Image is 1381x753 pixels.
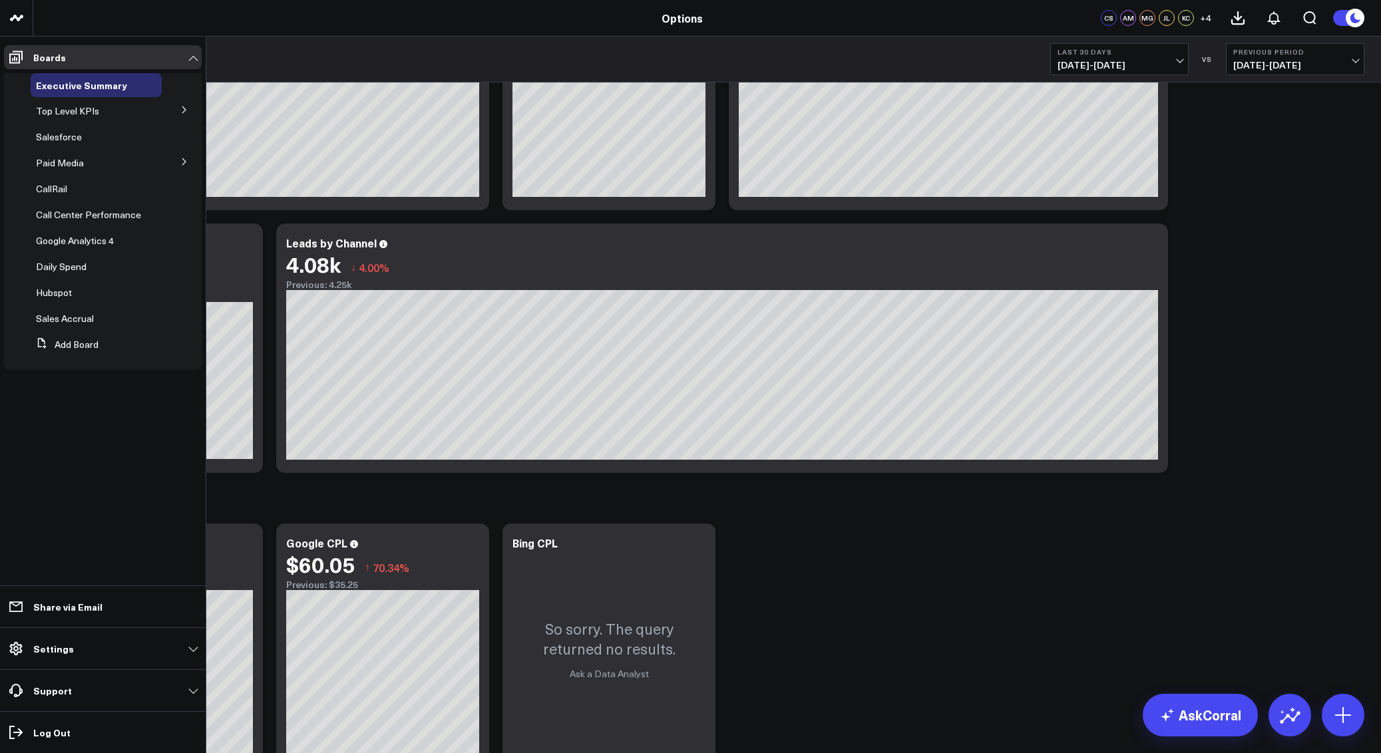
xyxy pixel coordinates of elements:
[1195,55,1219,63] div: VS
[33,601,102,612] p: Share via Email
[36,182,67,195] span: CallRail
[286,235,377,250] div: Leads by Channel
[36,158,84,168] a: Paid Media
[1197,10,1213,26] button: +4
[36,104,99,117] span: Top Level KPIs
[1058,60,1181,71] span: [DATE] - [DATE]
[286,252,341,276] div: 4.08k
[1159,10,1175,26] div: JL
[1143,694,1258,736] a: AskCorral
[1226,43,1364,75] button: Previous Period[DATE]-[DATE]
[36,313,94,324] a: Sales Accrual
[36,156,84,169] span: Paid Media
[1233,48,1357,56] b: Previous Period
[36,208,141,221] span: Call Center Performance
[351,259,356,276] span: ↓
[36,287,72,298] a: Hubspot
[36,260,87,273] span: Daily Spend
[1058,48,1181,56] b: Last 30 Days
[36,235,114,246] a: Google Analytics 4
[662,11,703,25] a: Options
[512,535,558,550] div: Bing CPL
[286,552,355,576] div: $60.05
[36,78,127,92] span: Executive Summary
[31,333,99,357] button: Add Board
[4,720,202,744] a: Log Out
[365,559,370,576] span: ↑
[33,643,74,654] p: Settings
[33,685,72,696] p: Support
[36,261,87,272] a: Daily Spend
[359,260,389,275] span: 4.00%
[36,286,72,299] span: Hubspot
[36,106,99,116] a: Top Level KPIs
[1120,10,1136,26] div: AM
[36,234,114,247] span: Google Analytics 4
[33,727,71,738] p: Log Out
[36,80,127,90] a: Executive Summary
[1178,10,1194,26] div: KC
[1233,60,1357,71] span: [DATE] - [DATE]
[1101,10,1117,26] div: CS
[36,210,141,220] a: Call Center Performance
[570,667,649,680] a: Ask a Data Analyst
[36,130,82,143] span: Salesforce
[36,184,67,194] a: CallRail
[1139,10,1155,26] div: MG
[33,52,66,63] p: Boards
[1200,13,1211,23] span: + 4
[286,535,347,550] div: Google CPL
[286,579,479,590] div: Previous: $35.25
[373,560,409,575] span: 70.34%
[286,279,1158,290] div: Previous: 4.25k
[36,312,94,325] span: Sales Accrual
[36,132,82,142] a: Salesforce
[1050,43,1189,75] button: Last 30 Days[DATE]-[DATE]
[516,619,702,659] p: So sorry. The query returned no results.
